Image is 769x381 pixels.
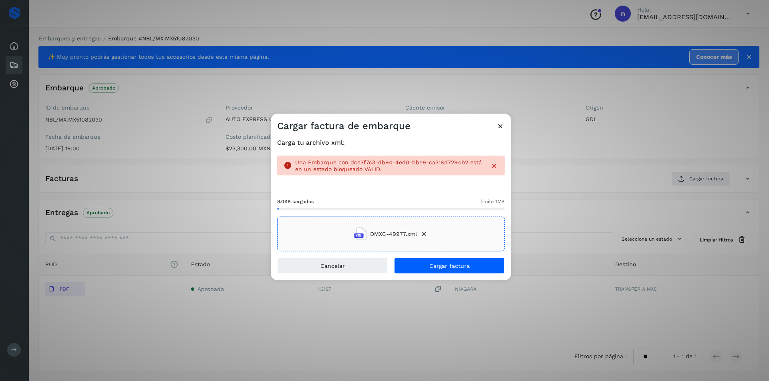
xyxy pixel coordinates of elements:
span: 8.0KB cargados [277,198,314,205]
span: límite 1MB [481,198,505,205]
h4: Carga tu archivo xml: [277,138,505,146]
p: Una Embarque con dce3f7c3-db94-4ed0-bbe9-ca318d7294b2 está en un estado bloqueado VALID. [295,159,484,172]
button: Cancelar [277,258,388,274]
button: Cargar factura [394,258,505,274]
span: DMXC-49977.xml [370,229,417,238]
span: Cancelar [320,263,345,269]
span: Cargar factura [429,263,470,269]
h3: Cargar factura de embarque [277,120,411,132]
